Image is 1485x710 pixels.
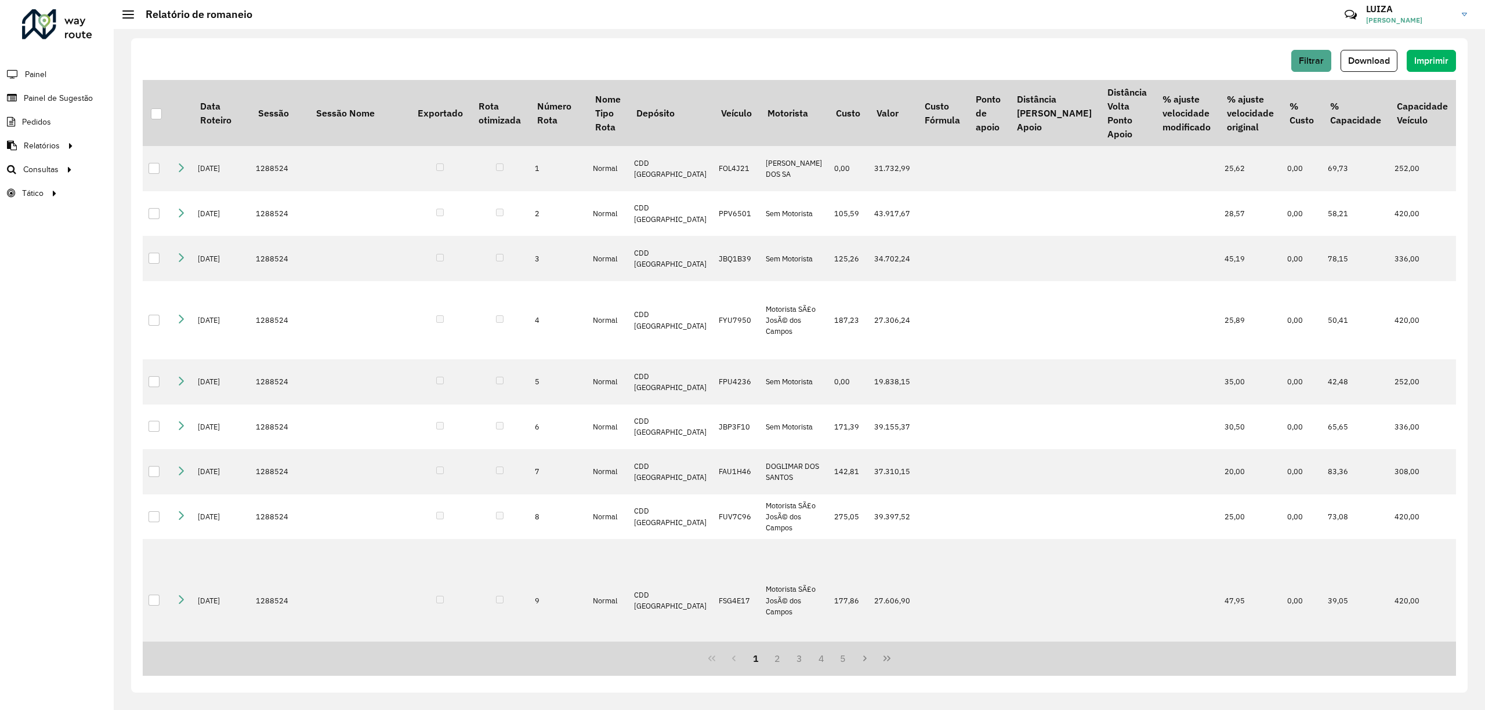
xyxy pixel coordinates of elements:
[192,449,250,494] td: [DATE]
[713,449,759,494] td: FAU1H46
[1322,281,1389,359] td: 50,41
[529,405,587,450] td: 6
[828,539,868,662] td: 177,86
[1389,281,1455,359] td: 420,00
[1322,359,1389,405] td: 42,48
[760,449,828,494] td: DOGLIMAR DOS SANTOS
[828,405,868,450] td: 171,39
[1219,405,1281,450] td: 30,50
[192,80,250,146] th: Data Roteiro
[713,146,759,191] td: FOL4J21
[713,191,759,236] td: PPV6501
[1389,236,1455,281] td: 336,00
[1389,494,1455,540] td: 420,00
[470,80,528,146] th: Rota otimizada
[250,191,308,236] td: 1288524
[788,647,810,669] button: 3
[628,191,713,236] td: CDD [GEOGRAPHIC_DATA]
[250,539,308,662] td: 1288524
[529,449,587,494] td: 7
[24,140,60,152] span: Relatórios
[832,647,854,669] button: 5
[766,647,788,669] button: 2
[1281,359,1321,405] td: 0,00
[1389,80,1455,146] th: Capacidade Veículo
[587,146,628,191] td: Normal
[760,236,828,281] td: Sem Motorista
[1219,236,1281,281] td: 45,19
[1219,539,1281,662] td: 47,95
[628,449,713,494] td: CDD [GEOGRAPHIC_DATA]
[868,191,917,236] td: 43.917,67
[1281,449,1321,494] td: 0,00
[1322,80,1389,146] th: % Capacidade
[22,187,44,199] span: Tático
[760,359,828,405] td: Sem Motorista
[1219,191,1281,236] td: 28,57
[1281,236,1321,281] td: 0,00
[529,236,587,281] td: 3
[587,359,628,405] td: Normal
[868,236,917,281] td: 34.702,24
[828,281,868,359] td: 187,23
[529,146,587,191] td: 1
[250,449,308,494] td: 1288524
[587,494,628,540] td: Normal
[587,539,628,662] td: Normal
[1299,56,1324,65] span: Filtrar
[1219,494,1281,540] td: 25,00
[628,539,713,662] td: CDD [GEOGRAPHIC_DATA]
[828,146,868,191] td: 0,00
[628,281,713,359] td: CDD [GEOGRAPHIC_DATA]
[192,359,250,405] td: [DATE]
[1366,15,1453,26] span: [PERSON_NAME]
[868,494,917,540] td: 39.397,52
[192,405,250,450] td: [DATE]
[713,236,759,281] td: JBQ1B39
[1322,236,1389,281] td: 78,15
[1389,191,1455,236] td: 420,00
[868,539,917,662] td: 27.606,90
[760,281,828,359] td: Motorista SÃ£o JosÃ© dos Campos
[1341,50,1397,72] button: Download
[1219,449,1281,494] td: 20,00
[22,116,51,128] span: Pedidos
[760,539,828,662] td: Motorista SÃ£o JosÃ© dos Campos
[587,80,628,146] th: Nome Tipo Rota
[1348,56,1390,65] span: Download
[876,647,898,669] button: Last Page
[868,449,917,494] td: 37.310,15
[308,80,410,146] th: Sessão Nome
[1281,80,1321,146] th: % Custo
[628,359,713,405] td: CDD [GEOGRAPHIC_DATA]
[628,80,713,146] th: Depósito
[1155,80,1219,146] th: % ajuste velocidade modificado
[760,494,828,540] td: Motorista SÃ£o JosÃ© dos Campos
[828,236,868,281] td: 125,26
[628,236,713,281] td: CDD [GEOGRAPHIC_DATA]
[23,163,59,176] span: Consultas
[868,405,917,450] td: 39.155,37
[587,281,628,359] td: Normal
[1389,449,1455,494] td: 308,00
[587,449,628,494] td: Normal
[24,92,93,104] span: Painel de Sugestão
[1291,50,1331,72] button: Filtrar
[1219,146,1281,191] td: 25,62
[1322,539,1389,662] td: 39,05
[25,68,46,81] span: Painel
[760,405,828,450] td: Sem Motorista
[1281,539,1321,662] td: 0,00
[1281,405,1321,450] td: 0,00
[1389,539,1455,662] td: 420,00
[713,405,759,450] td: JBP3F10
[854,647,876,669] button: Next Page
[628,494,713,540] td: CDD [GEOGRAPHIC_DATA]
[1009,80,1099,146] th: Distância [PERSON_NAME] Apoio
[1281,191,1321,236] td: 0,00
[1322,494,1389,540] td: 73,08
[250,80,308,146] th: Sessão
[828,449,868,494] td: 142,81
[192,236,250,281] td: [DATE]
[1338,2,1363,27] a: Contato Rápido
